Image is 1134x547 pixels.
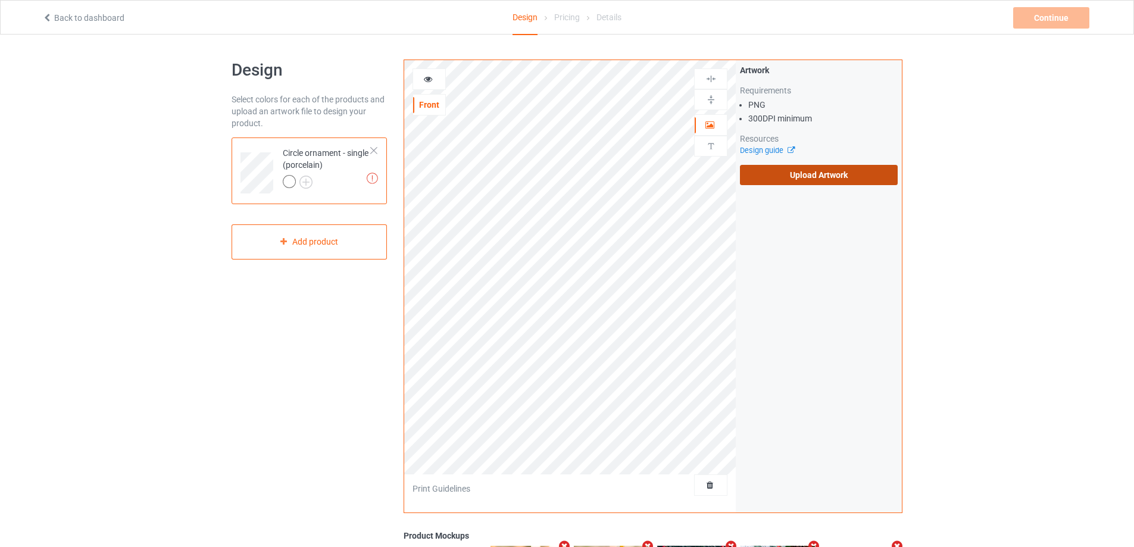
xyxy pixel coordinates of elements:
[705,94,717,105] img: svg%3E%0A
[748,112,898,124] li: 300 DPI minimum
[42,13,124,23] a: Back to dashboard
[232,93,387,129] div: Select colors for each of the products and upload an artwork file to design your product.
[232,60,387,81] h1: Design
[740,64,898,76] div: Artwork
[748,99,898,111] li: PNG
[513,1,538,35] div: Design
[740,85,898,96] div: Requirements
[283,147,371,187] div: Circle ornament - single (porcelain)
[404,530,902,542] div: Product Mockups
[740,146,794,155] a: Design guide
[554,1,580,34] div: Pricing
[413,483,470,495] div: Print Guidelines
[413,99,445,111] div: Front
[740,165,898,185] label: Upload Artwork
[740,133,898,145] div: Resources
[367,173,378,184] img: exclamation icon
[705,140,717,152] img: svg%3E%0A
[705,73,717,85] img: svg%3E%0A
[232,137,387,204] div: Circle ornament - single (porcelain)
[596,1,621,34] div: Details
[299,176,313,189] img: svg+xml;base64,PD94bWwgdmVyc2lvbj0iMS4wIiBlbmNvZGluZz0iVVRGLTgiPz4KPHN2ZyB3aWR0aD0iMjJweCIgaGVpZ2...
[232,224,387,260] div: Add product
